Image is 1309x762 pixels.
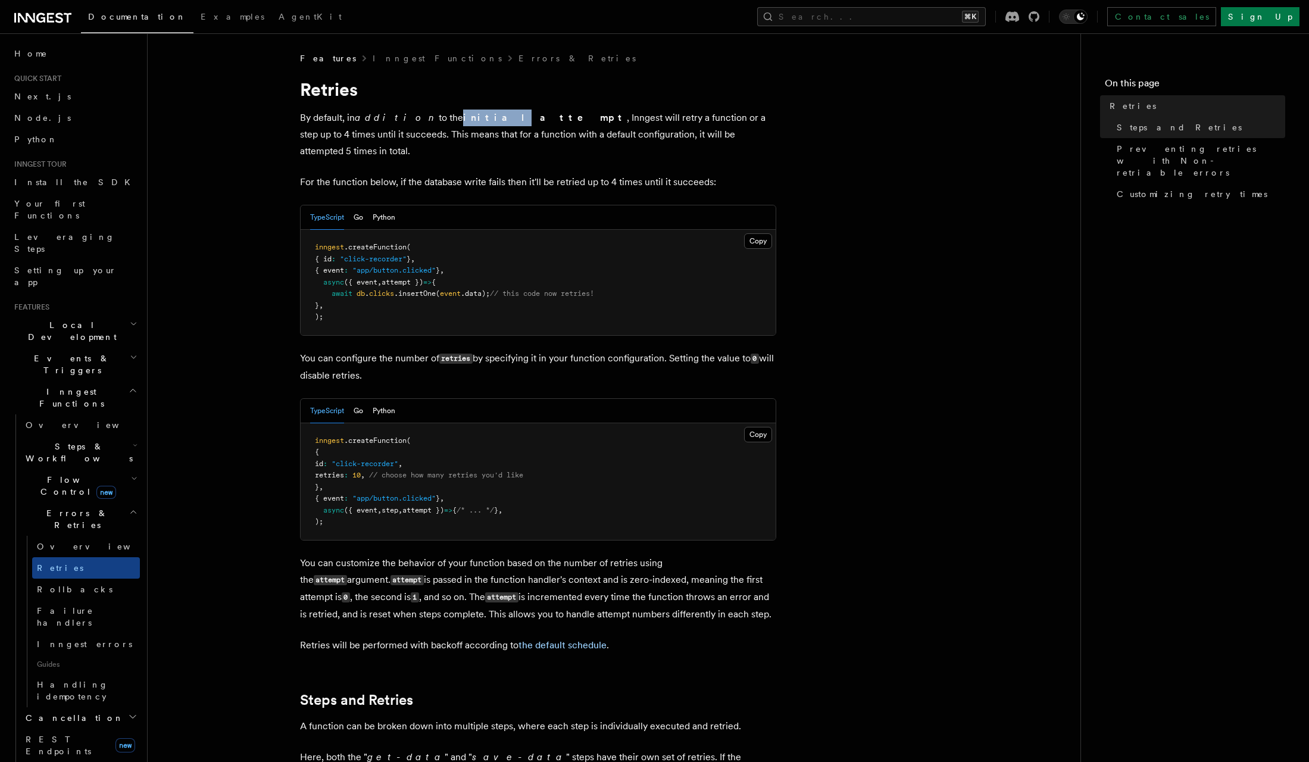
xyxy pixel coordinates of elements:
[352,494,436,502] span: "app/button.clicked"
[452,506,457,514] span: {
[1107,7,1216,26] a: Contact sales
[344,278,377,286] span: ({ event
[355,112,439,123] em: addition
[300,110,776,160] p: By default, in to the , Inngest will retry a function or a step up to 4 times until it succeeds. ...
[32,536,140,557] a: Overview
[10,352,130,376] span: Events & Triggers
[373,399,395,423] button: Python
[439,354,473,364] code: retries
[315,517,323,526] span: );
[315,460,323,468] span: id
[518,639,607,651] a: the default schedule
[88,12,186,21] span: Documentation
[436,266,440,274] span: }
[300,52,356,64] span: Features
[21,536,140,707] div: Errors & Retries
[744,233,772,249] button: Copy
[21,414,140,436] a: Overview
[271,4,349,32] a: AgentKit
[300,79,776,100] h1: Retries
[10,381,140,414] button: Inngest Functions
[315,301,319,310] span: }
[81,4,193,33] a: Documentation
[361,471,365,479] span: ,
[14,232,115,254] span: Leveraging Steps
[1221,7,1299,26] a: Sign Up
[1112,138,1285,183] a: Preventing retries with Non-retriable errors
[300,637,776,654] p: Retries will be performed with backoff according to .
[10,302,49,312] span: Features
[1059,10,1088,24] button: Toggle dark mode
[315,448,319,456] span: {
[1105,76,1285,95] h4: On this page
[315,255,332,263] span: { id
[37,542,160,551] span: Overview
[344,494,348,502] span: :
[344,506,377,514] span: ({ event
[373,205,395,230] button: Python
[365,289,369,298] span: .
[32,674,140,707] a: Handling idempotency
[32,633,140,655] a: Inngest errors
[411,255,415,263] span: ,
[407,243,411,251] span: (
[21,712,124,724] span: Cancellation
[21,441,133,464] span: Steps & Workflows
[332,255,336,263] span: :
[377,506,382,514] span: ,
[21,474,131,498] span: Flow Control
[354,205,363,230] button: Go
[485,592,518,602] code: attempt
[14,48,48,60] span: Home
[423,278,432,286] span: =>
[21,729,140,762] a: REST Endpointsnew
[352,471,361,479] span: 10
[498,506,502,514] span: ,
[21,436,140,469] button: Steps & Workflows
[463,112,627,123] strong: initial attempt
[21,707,140,729] button: Cancellation
[319,301,323,310] span: ,
[14,266,117,287] span: Setting up your app
[310,399,344,423] button: TypeScript
[315,436,344,445] span: inngest
[10,171,140,193] a: Install the SDK
[21,469,140,502] button: Flow Controlnew
[37,585,113,594] span: Rollbacks
[10,107,140,129] a: Node.js
[314,575,347,585] code: attempt
[354,399,363,423] button: Go
[444,506,452,514] span: =>
[369,471,523,479] span: // choose how many retries you'd like
[382,278,423,286] span: attempt })
[14,199,85,220] span: Your first Functions
[10,193,140,226] a: Your first Functions
[518,52,636,64] a: Errors & Retries
[390,575,424,585] code: attempt
[115,738,135,752] span: new
[14,92,71,101] span: Next.js
[332,460,398,468] span: "click-recorder"
[32,655,140,674] span: Guides
[962,11,979,23] kbd: ⌘K
[357,289,365,298] span: db
[21,502,140,536] button: Errors & Retries
[1110,100,1156,112] span: Retries
[344,471,348,479] span: :
[201,12,264,21] span: Examples
[315,266,344,274] span: { event
[21,507,129,531] span: Errors & Retries
[440,266,444,274] span: ,
[315,313,323,321] span: );
[436,289,440,298] span: (
[436,494,440,502] span: }
[382,506,398,514] span: step
[10,319,130,343] span: Local Development
[402,506,444,514] span: attempt })
[1112,117,1285,138] a: Steps and Retries
[461,289,490,298] span: .data);
[96,486,116,499] span: new
[10,348,140,381] button: Events & Triggers
[757,7,986,26] button: Search...⌘K
[10,74,61,83] span: Quick start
